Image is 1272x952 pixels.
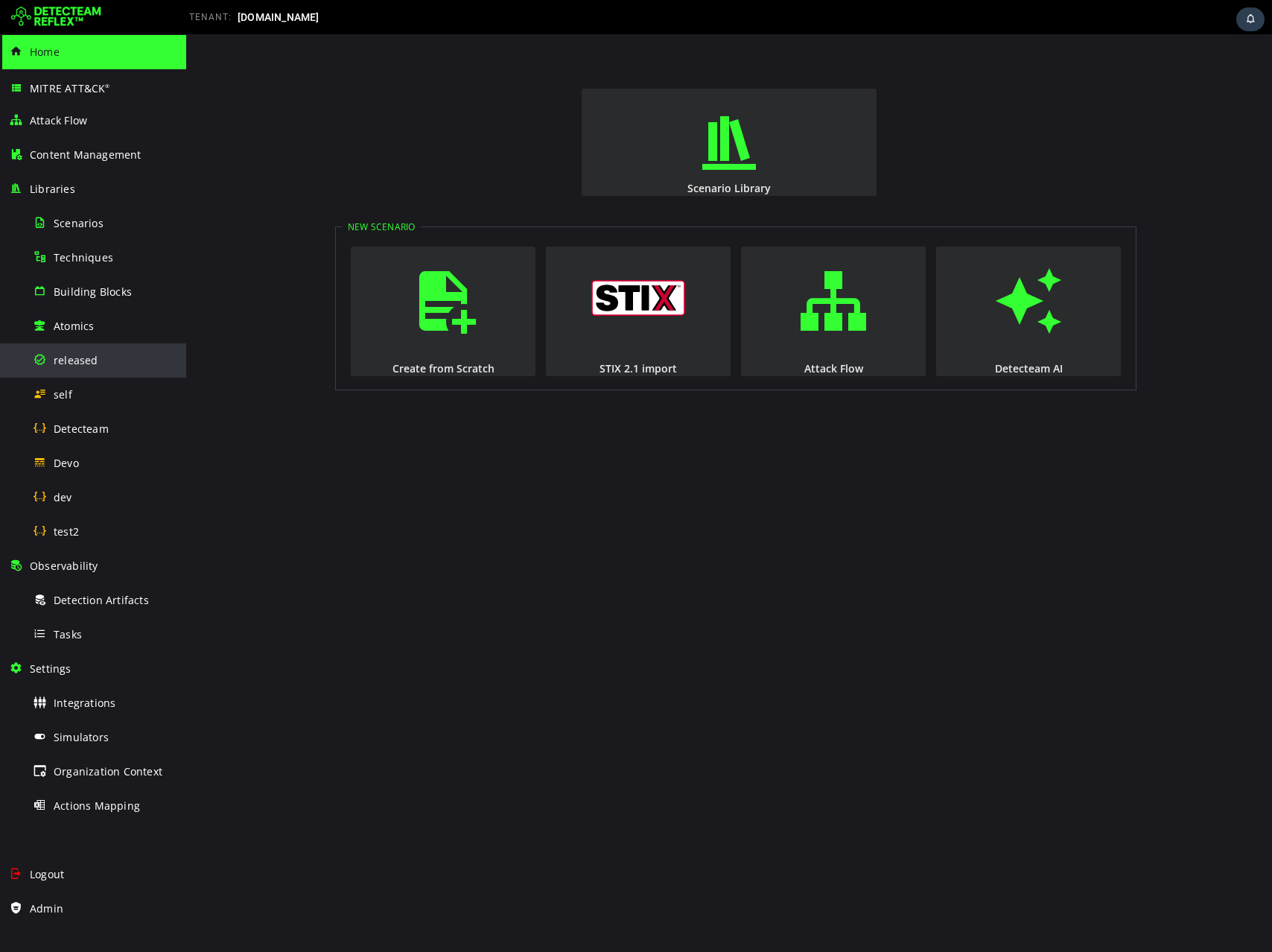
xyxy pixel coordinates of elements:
[405,246,499,282] img: logo_stix.svg
[30,559,98,573] span: Observability
[54,730,109,744] span: Simulators
[30,661,71,676] span: Settings
[238,11,319,23] span: [DOMAIN_NAME]
[54,456,79,470] span: Devo
[30,147,141,162] span: Content Management
[30,45,60,59] span: Home
[748,327,936,341] div: Detecteam AI
[163,327,351,341] div: Create from Scratch
[54,422,109,436] span: Detecteam
[54,627,82,641] span: Tasks
[553,327,741,341] div: Attack Flow
[54,250,113,264] span: Techniques
[54,696,115,710] span: Integrations
[30,867,64,881] span: Logout
[54,285,132,299] span: Building Blocks
[54,319,94,333] span: Atomics
[395,54,690,162] button: Scenario Library
[358,327,546,341] div: STIX 2.1 import
[30,81,110,95] span: MITRE ATT&CK
[54,764,162,778] span: Organization Context
[54,524,79,539] span: test2
[54,593,149,607] span: Detection Artifacts
[394,147,692,161] div: Scenario Library
[1236,7,1265,31] div: Task Notifications
[750,212,935,342] button: Detecteam AI
[30,113,87,127] span: Attack Flow
[11,5,101,29] img: Detecteam logo
[54,799,140,813] span: Actions Mapping
[30,182,75,196] span: Libraries
[54,353,98,367] span: released
[54,490,72,504] span: dev
[54,387,72,402] span: self
[105,83,109,89] sup: ®
[189,12,232,22] span: TENANT:
[165,212,349,342] button: Create from Scratch
[30,901,63,915] span: Admin
[360,212,544,342] button: STIX 2.1 import
[555,212,740,342] button: Attack Flow
[156,186,235,199] legend: New Scenario
[54,216,104,230] span: Scenarios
